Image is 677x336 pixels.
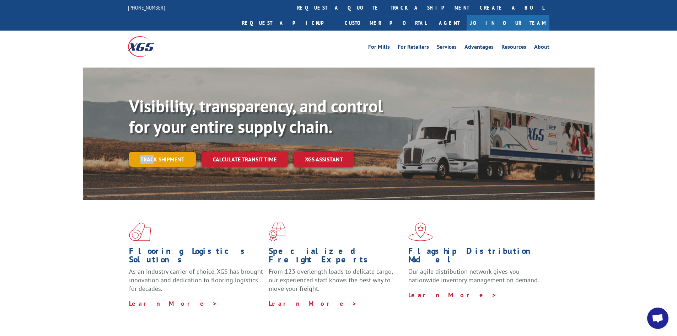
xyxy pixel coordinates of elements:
a: Track shipment [129,152,196,167]
h1: Specialized Freight Experts [269,247,403,267]
a: For Retailers [398,44,429,52]
a: Open chat [647,308,668,329]
a: Learn More > [129,299,217,308]
a: XGS ASSISTANT [294,152,354,167]
a: Request a pickup [237,15,339,31]
a: For Mills [368,44,390,52]
span: Our agile distribution network gives you nationwide inventory management on demand. [408,267,539,284]
a: About [534,44,549,52]
a: Resources [501,44,526,52]
a: [PHONE_NUMBER] [128,4,165,11]
img: xgs-icon-total-supply-chain-intelligence-red [129,223,151,241]
img: xgs-icon-focused-on-flooring-red [269,223,285,241]
a: Learn More > [269,299,357,308]
span: As an industry carrier of choice, XGS has brought innovation and dedication to flooring logistics... [129,267,263,293]
a: Calculate transit time [202,152,288,167]
h1: Flagship Distribution Model [408,247,543,267]
h1: Flooring Logistics Solutions [129,247,263,267]
a: Advantages [464,44,494,52]
img: xgs-icon-flagship-distribution-model-red [408,223,433,241]
b: Visibility, transparency, and control for your entire supply chain. [129,95,383,138]
p: From 123 overlength loads to delicate cargo, our experienced staff knows the best way to move you... [269,267,403,299]
a: Learn More > [408,291,497,299]
a: Customer Portal [339,15,432,31]
a: Services [437,44,457,52]
a: Agent [432,15,467,31]
a: Join Our Team [467,15,549,31]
